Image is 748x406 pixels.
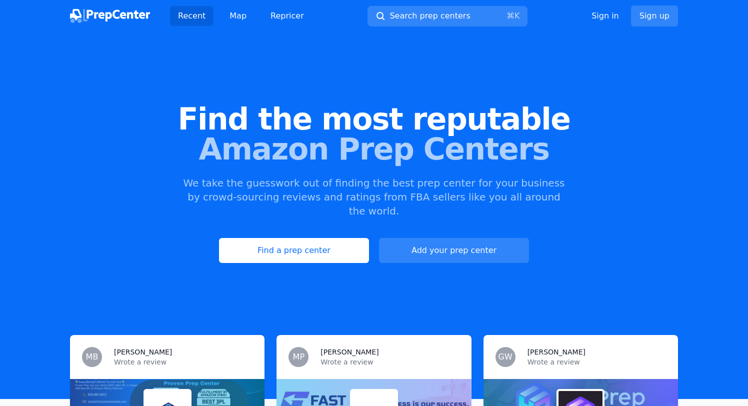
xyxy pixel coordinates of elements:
[367,6,527,26] button: Search prep centers⌘K
[498,353,512,361] span: GW
[70,9,150,23] img: PrepCenter
[86,353,98,361] span: MB
[379,238,529,263] a: Add your prep center
[262,6,312,26] a: Repricer
[527,347,585,357] h3: [PERSON_NAME]
[221,6,254,26] a: Map
[631,5,678,26] a: Sign up
[16,104,732,134] span: Find the most reputable
[527,357,666,367] p: Wrote a review
[591,10,619,22] a: Sign in
[320,357,459,367] p: Wrote a review
[514,11,520,20] kbd: K
[182,176,566,218] p: We take the guesswork out of finding the best prep center for your business by crowd-sourcing rev...
[16,134,732,164] span: Amazon Prep Centers
[293,353,304,361] span: MP
[170,6,213,26] a: Recent
[320,347,378,357] h3: [PERSON_NAME]
[114,347,172,357] h3: [PERSON_NAME]
[114,357,252,367] p: Wrote a review
[389,10,470,22] span: Search prep centers
[219,238,369,263] a: Find a prep center
[506,11,514,20] kbd: ⌘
